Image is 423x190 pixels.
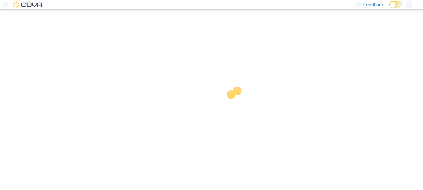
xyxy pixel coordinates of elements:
img: cova-loader [211,82,261,132]
img: Cova [13,1,43,8]
span: Feedback [363,1,384,8]
input: Dark Mode [389,1,403,8]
